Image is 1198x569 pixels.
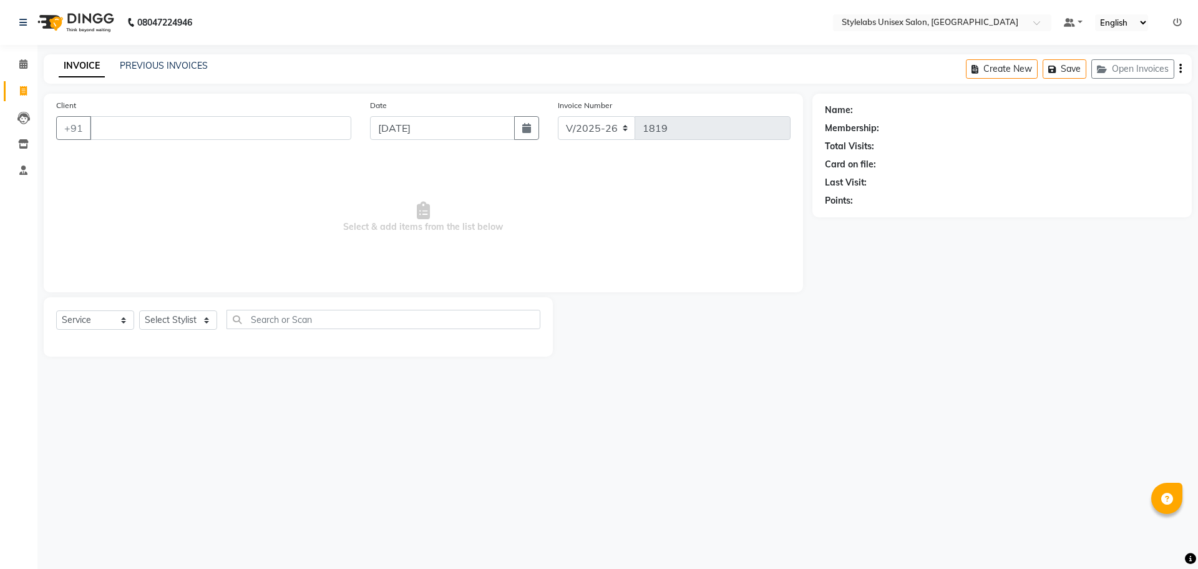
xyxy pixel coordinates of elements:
div: Points: [825,194,853,207]
input: Search by Name/Mobile/Email/Code [90,116,351,140]
label: Date [370,100,387,111]
label: Invoice Number [558,100,612,111]
button: Create New [966,59,1038,79]
input: Search or Scan [226,310,540,329]
iframe: chat widget [1146,519,1186,557]
b: 08047224946 [137,5,192,40]
button: +91 [56,116,91,140]
div: Last Visit: [825,176,867,189]
a: INVOICE [59,55,105,77]
img: logo [32,5,117,40]
a: PREVIOUS INVOICES [120,60,208,71]
button: Save [1043,59,1086,79]
span: Select & add items from the list below [56,155,791,280]
div: Name: [825,104,853,117]
div: Membership: [825,122,879,135]
label: Client [56,100,76,111]
div: Total Visits: [825,140,874,153]
div: Card on file: [825,158,876,171]
button: Open Invoices [1091,59,1174,79]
